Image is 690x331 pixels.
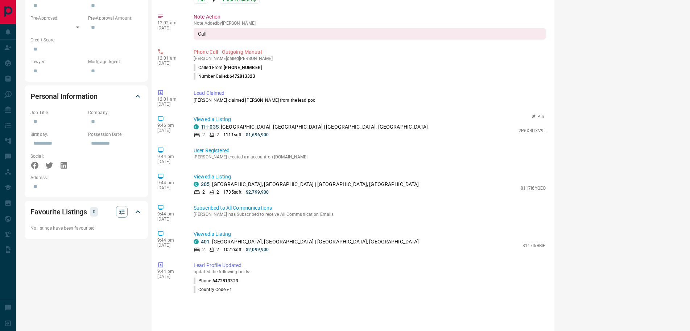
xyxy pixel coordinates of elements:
[157,128,183,133] p: [DATE]
[157,243,183,248] p: [DATE]
[30,109,84,116] p: Job Title:
[194,286,232,293] p: Country Code :
[157,269,183,274] p: 9:44 pm
[157,238,183,243] p: 9:44 pm
[194,154,546,160] p: [PERSON_NAME] created an account on [DOMAIN_NAME]
[518,128,546,134] p: 2P6XRUXV9L
[92,208,96,216] p: 0
[521,185,546,191] p: 8117I6YQEO
[30,225,142,231] p: No listings have been favourited
[88,58,142,65] p: Mortgage Agent:
[30,58,84,65] p: Lawyer:
[194,182,199,187] div: condos.ca
[201,181,210,187] a: 305
[88,109,142,116] p: Company:
[201,123,428,131] p: , [GEOGRAPHIC_DATA], [GEOGRAPHIC_DATA] | [GEOGRAPHIC_DATA], [GEOGRAPHIC_DATA]
[157,180,183,185] p: 9:44 pm
[88,15,142,21] p: Pre-Approval Amount:
[30,203,142,221] div: Favourite Listings0
[30,37,142,43] p: Credit Score:
[30,153,84,160] p: Social:
[194,278,238,284] p: Phone :
[194,269,546,274] p: updated the following fields:
[157,20,183,25] p: 12:02 am
[216,189,219,195] p: 2
[30,206,87,218] h2: Favourite Listings
[224,65,262,70] span: [PHONE_NUMBER]
[157,97,183,102] p: 12:01 am
[202,246,205,253] p: 2
[194,73,255,80] p: Number Called:
[201,239,210,245] a: 401
[157,61,183,66] p: [DATE]
[157,211,183,217] p: 9:44 pm
[157,102,183,107] p: [DATE]
[194,239,199,244] div: condos.ca
[194,262,546,269] p: Lead Profile Updated
[223,132,241,138] p: 1111 sqft
[227,287,232,292] span: +1
[30,88,142,105] div: Personal Information
[157,25,183,31] p: [DATE]
[216,132,219,138] p: 2
[194,89,546,97] p: Lead Claimed
[157,185,183,190] p: [DATE]
[246,132,269,138] p: $1,696,900
[157,217,183,222] p: [DATE]
[201,124,219,130] a: TH-03S
[246,246,269,253] p: $2,099,900
[212,278,238,283] span: 6472813323
[202,132,205,138] p: 2
[522,242,546,249] p: 8117I6RBIP
[30,174,142,181] p: Address:
[157,56,183,61] p: 12:01 am
[230,74,255,79] span: 6472813323
[157,159,183,164] p: [DATE]
[216,246,219,253] p: 2
[194,56,546,61] p: [PERSON_NAME] called [PERSON_NAME]
[194,204,546,212] p: Subscribed to All Communications
[194,147,546,154] p: User Registered
[194,97,546,104] p: [PERSON_NAME] claimed [PERSON_NAME] from the lead pool
[223,246,241,253] p: 1022 sqft
[194,212,546,217] p: [PERSON_NAME] has Subscribed to receive All Communication Emails
[194,21,546,26] p: Note Added by [PERSON_NAME]
[30,15,84,21] p: Pre-Approved:
[194,48,546,56] p: Phone Call - Outgoing Manual
[223,189,241,195] p: 1735 sqft
[157,154,183,159] p: 9:44 pm
[157,123,183,128] p: 9:46 pm
[194,124,199,129] div: condos.ca
[201,238,419,246] p: , [GEOGRAPHIC_DATA], [GEOGRAPHIC_DATA] | [GEOGRAPHIC_DATA], [GEOGRAPHIC_DATA]
[246,189,269,195] p: $2,799,900
[194,28,546,40] div: Call
[30,90,98,102] h2: Personal Information
[194,64,262,71] p: Called From:
[201,181,419,188] p: , [GEOGRAPHIC_DATA], [GEOGRAPHIC_DATA] | [GEOGRAPHIC_DATA], [GEOGRAPHIC_DATA]
[157,274,183,279] p: [DATE]
[88,131,142,138] p: Possession Date:
[194,173,546,181] p: Viewed a Listing
[202,189,205,195] p: 2
[30,131,84,138] p: Birthday:
[528,113,549,120] button: Pin
[194,230,546,238] p: Viewed a Listing
[194,116,546,123] p: Viewed a Listing
[194,13,546,21] p: Note Action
